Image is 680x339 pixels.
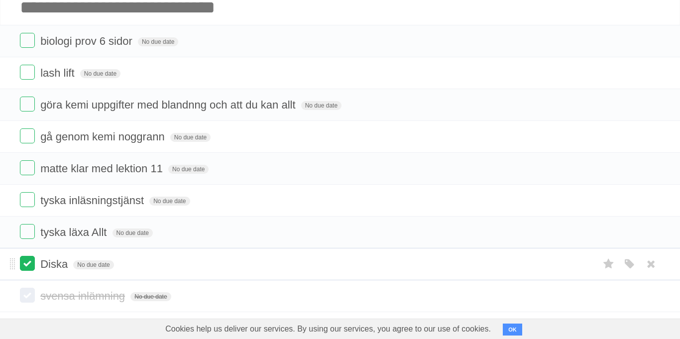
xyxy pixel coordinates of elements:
[40,226,109,238] span: tyska läxa Allt
[20,128,35,143] label: Done
[40,35,135,47] span: biologi prov 6 sidor
[20,97,35,112] label: Done
[20,65,35,80] label: Done
[20,288,35,303] label: Done
[20,192,35,207] label: Done
[301,101,341,110] span: No due date
[40,67,77,79] span: lash lift
[20,256,35,271] label: Done
[130,292,171,301] span: No due date
[155,319,501,339] span: Cookies help us deliver our services. By using our services, you agree to our use of cookies.
[40,290,127,302] span: svensa inlämning
[40,162,165,175] span: matte klar med lektion 11
[20,160,35,175] label: Done
[113,228,153,237] span: No due date
[20,33,35,48] label: Done
[168,165,209,174] span: No due date
[599,256,618,272] label: Star task
[20,224,35,239] label: Done
[170,133,211,142] span: No due date
[138,37,178,46] span: No due date
[73,260,113,269] span: No due date
[40,194,146,207] span: tyska inläsningstjänst
[149,197,190,206] span: No due date
[40,258,70,270] span: Diska
[503,324,522,336] button: OK
[40,130,167,143] span: gå genom kemi noggrann
[80,69,120,78] span: No due date
[40,99,298,111] span: göra kemi uppgifter med blandnng och att du kan allt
